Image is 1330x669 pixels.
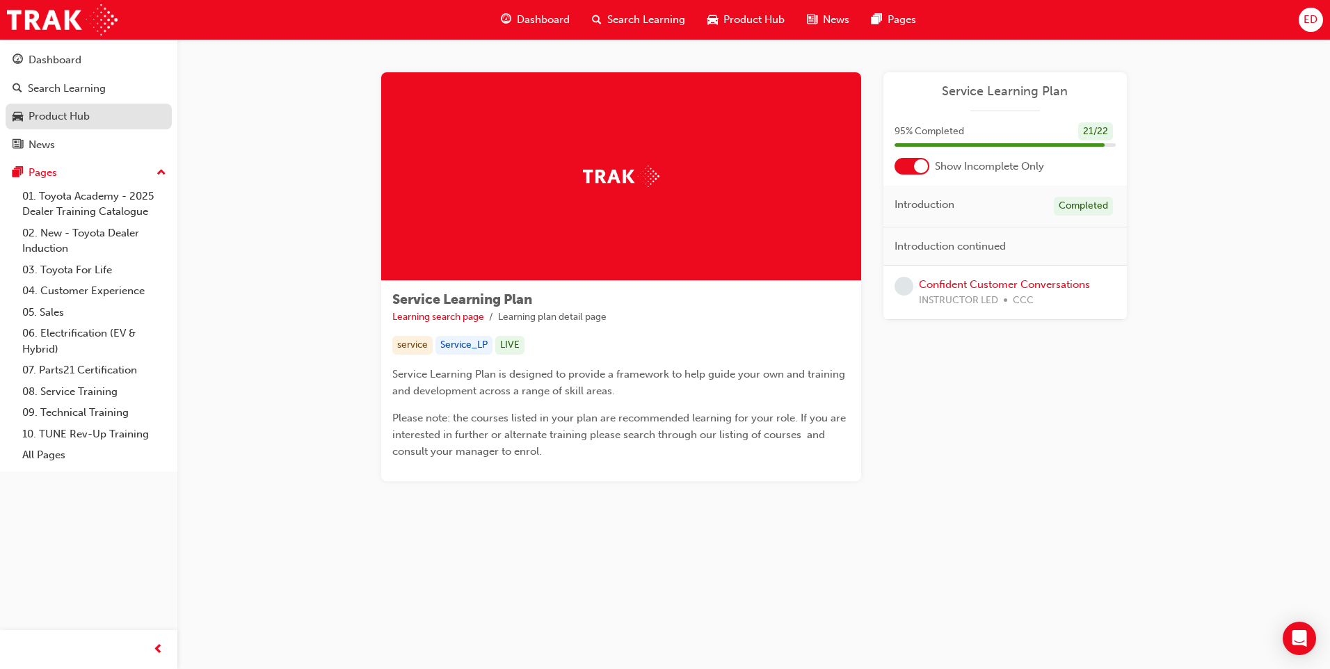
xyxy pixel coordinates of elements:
a: 04. Customer Experience [17,280,172,302]
a: All Pages [17,444,172,466]
a: Dashboard [6,47,172,73]
span: Dashboard [517,12,570,28]
span: prev-icon [153,641,163,659]
div: Open Intercom Messenger [1283,622,1316,655]
span: ED [1304,12,1317,28]
div: 21 / 22 [1078,122,1113,141]
button: ED [1299,8,1323,32]
a: 03. Toyota For Life [17,259,172,281]
a: 05. Sales [17,302,172,323]
span: Search Learning [607,12,685,28]
a: 07. Parts21 Certification [17,360,172,381]
a: Product Hub [6,104,172,129]
span: CCC [1013,293,1034,309]
a: Confident Customer Conversations [919,278,1090,291]
a: Learning search page [392,311,484,323]
span: News [823,12,849,28]
span: car-icon [707,11,718,29]
div: Service_LP [435,336,492,355]
span: pages-icon [872,11,882,29]
a: search-iconSearch Learning [581,6,696,34]
span: Product Hub [723,12,785,28]
img: Trak [583,166,659,187]
a: 09. Technical Training [17,402,172,424]
span: Service Learning Plan [392,291,532,307]
a: News [6,132,172,158]
a: pages-iconPages [860,6,927,34]
span: Pages [888,12,916,28]
button: Pages [6,160,172,186]
button: DashboardSearch LearningProduct HubNews [6,45,172,160]
a: 10. TUNE Rev-Up Training [17,424,172,445]
span: Show Incomplete Only [935,159,1044,175]
a: guage-iconDashboard [490,6,581,34]
div: Product Hub [29,108,90,124]
a: 02. New - Toyota Dealer Induction [17,223,172,259]
span: Introduction continued [895,239,1006,255]
img: Trak [7,4,118,35]
a: Search Learning [6,76,172,102]
span: Please note: the courses listed in your plan are recommended learning for your role. If you are i... [392,412,849,458]
a: 06. Electrification (EV & Hybrid) [17,323,172,360]
span: INSTRUCTOR LED [919,293,998,309]
span: news-icon [13,139,23,152]
div: Pages [29,165,57,181]
li: Learning plan detail page [498,309,607,325]
a: 08. Service Training [17,381,172,403]
div: Dashboard [29,52,81,68]
span: pages-icon [13,167,23,179]
span: up-icon [157,164,166,182]
a: Service Learning Plan [895,83,1116,99]
div: News [29,137,55,153]
a: 01. Toyota Academy - 2025 Dealer Training Catalogue [17,186,172,223]
span: guage-icon [501,11,511,29]
div: service [392,336,433,355]
span: 95 % Completed [895,124,964,140]
a: car-iconProduct Hub [696,6,796,34]
div: Completed [1054,197,1113,216]
span: car-icon [13,111,23,123]
span: Service Learning Plan is designed to provide a framework to help guide your own and training and ... [392,368,848,397]
span: search-icon [592,11,602,29]
span: guage-icon [13,54,23,67]
span: Introduction [895,197,954,213]
span: search-icon [13,83,22,95]
div: Search Learning [28,81,106,97]
a: news-iconNews [796,6,860,34]
span: learningRecordVerb_NONE-icon [895,277,913,296]
div: LIVE [495,336,524,355]
span: news-icon [807,11,817,29]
